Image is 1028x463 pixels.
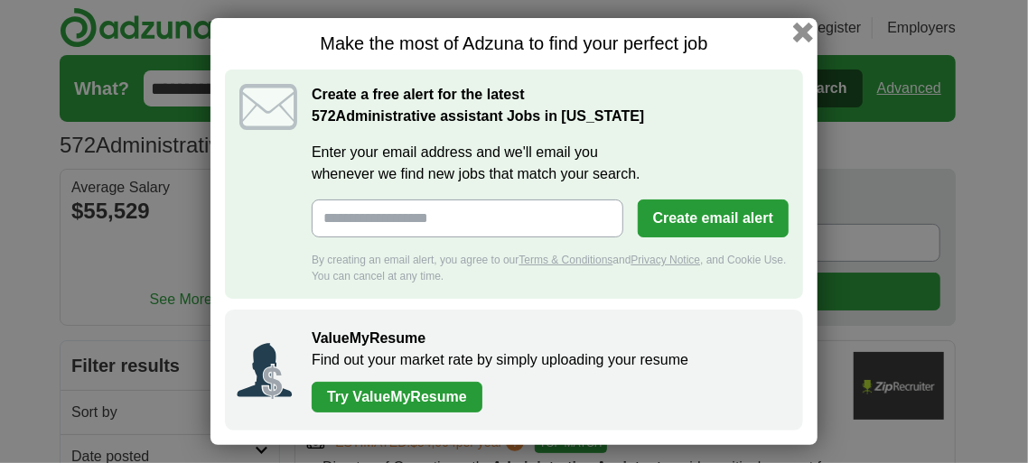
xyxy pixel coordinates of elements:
[312,328,785,349] h2: ValueMyResume
[631,254,701,266] a: Privacy Notice
[312,252,789,284] div: By creating an email alert, you agree to our and , and Cookie Use. You can cancel at any time.
[312,106,336,127] span: 572
[312,142,789,185] label: Enter your email address and we'll email you whenever we find new jobs that match your search.
[519,254,612,266] a: Terms & Conditions
[225,32,803,55] h1: Make the most of Adzuna to find your perfect job
[312,349,785,371] p: Find out your market rate by simply uploading your resume
[312,382,482,412] a: Try ValueMyResume
[638,199,789,237] button: Create email alert
[239,84,297,130] img: icon_email.svg
[312,108,644,124] strong: Administrative assistant Jobs in [US_STATE]
[312,84,789,127] h2: Create a free alert for the latest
